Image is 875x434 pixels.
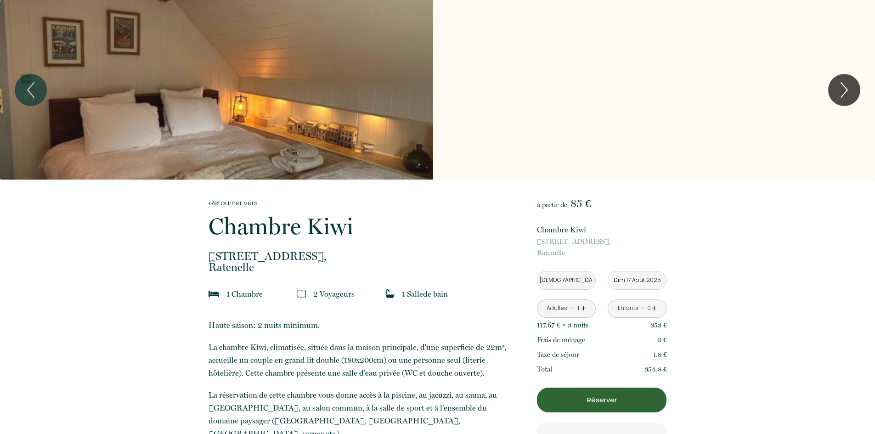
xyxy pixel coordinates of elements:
[209,319,510,332] p: Haute saison: 2 nuits minimum.
[15,74,47,106] button: Previous
[209,251,510,262] span: [STREET_ADDRESS],
[651,301,657,316] a: +
[570,197,591,210] span: 85 €
[537,388,666,412] button: Réserver
[537,236,666,258] p: Ratenelle
[537,349,579,360] p: Taxe de séjour
[209,198,510,208] a: Retourner vers
[209,341,510,379] p: ​La chambre Kiwi, climatisée, située dans la maison principale, d'une superficie de 22m², accueil...
[351,289,355,299] span: s
[828,74,860,106] button: Next
[647,304,651,313] div: 0
[537,201,567,209] span: à partir de
[537,223,666,236] p: Chambre Kiwi
[570,301,575,316] a: -
[644,364,667,375] p: 354.8 €
[537,271,595,289] input: Arrivée
[537,320,588,331] p: 117.67 € × 3 nuit
[209,215,510,238] p: Chambre Kiwi
[313,287,355,300] p: 2 Voyageur
[657,334,667,345] p: 0 €
[540,395,663,406] p: Réserver
[537,334,585,345] p: Frais de ménage
[226,287,263,300] p: 1 Chambre
[402,287,448,300] p: 1 Salle de bain
[586,321,588,329] span: s
[547,304,567,313] div: Adultes
[608,271,666,289] input: Départ
[581,301,586,316] a: +
[537,236,666,247] span: [STREET_ADDRESS],
[618,304,638,313] div: Enfants
[209,251,510,273] p: Ratenelle
[537,364,552,375] p: Total
[297,289,306,299] img: guests
[641,301,646,316] a: -
[650,320,667,331] p: 353 €
[576,304,581,313] div: 1
[653,349,667,360] p: 1.8 €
